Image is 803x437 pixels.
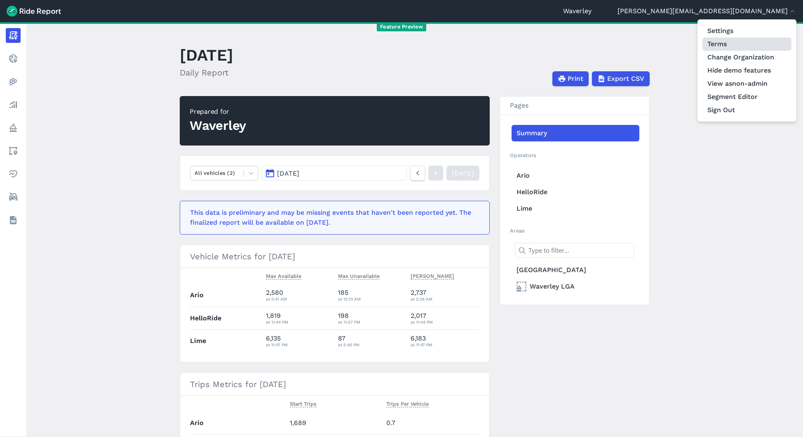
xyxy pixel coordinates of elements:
a: Change Organization [702,51,791,64]
a: Settings [702,24,791,38]
a: Terms [702,38,791,51]
button: View asnon-admin [702,77,791,90]
button: Sign Out [702,103,791,117]
a: Segment Editor [702,90,791,103]
button: Hide demo features [702,64,791,77]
